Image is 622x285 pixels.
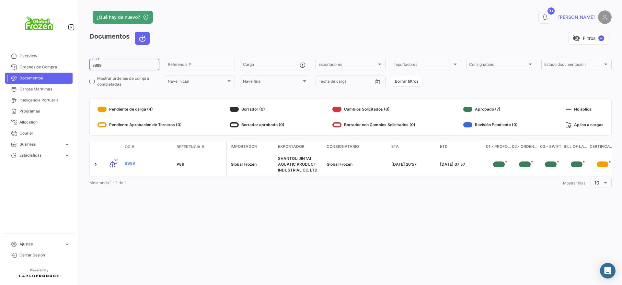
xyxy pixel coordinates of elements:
[125,160,171,166] a: 8999
[332,120,415,130] div: Borrador con Cambios Solicitados (0)
[278,156,321,173] div: SHANTOU JINTAI AQUATIC PRODUCT INDUSTRIAL CO. LTD
[5,106,73,117] a: Programas
[64,141,70,147] span: expand_more
[463,104,518,114] div: Aprobado (7)
[89,180,126,185] span: Mostrando 1 - 1 de 1
[598,35,604,41] span: ✓
[318,80,330,85] input: Desde
[19,241,62,247] span: Ajustes
[64,152,70,158] span: expand_more
[19,141,62,147] span: Business
[19,97,70,103] span: Inteligencia Portuaria
[19,108,70,114] span: Programas
[19,130,70,136] span: Courier
[512,141,538,153] datatable-header-cell: 02.- Orden de Compra
[335,80,361,85] input: Hasta
[89,32,152,45] h3: Documentos
[19,119,70,125] span: Allocation
[103,144,122,149] datatable-header-cell: Modo de Transporte
[227,141,275,153] datatable-header-cell: Importador
[19,53,70,59] span: Overview
[231,144,257,149] span: Importador
[572,34,580,42] span: visibility_off
[19,75,70,81] span: Documentos
[92,161,99,168] a: Expand/Collapse Row
[437,141,486,153] datatable-header-cell: ETD
[177,161,223,167] div: P89
[566,120,604,130] div: Aplica a cargas
[590,144,616,150] span: Certificados
[486,141,512,153] datatable-header-cell: 01.- Proforma Invoice
[463,120,518,130] div: Revisión Pendiente (0)
[5,73,73,84] a: Documentos
[590,141,616,153] datatable-header-cell: Certificados
[440,161,483,167] div: [DATE] 07:57
[5,128,73,139] a: Courier
[5,95,73,106] a: Inteligencia Portuaria
[598,10,612,24] img: placeholder-user.png
[373,77,383,87] button: Open calendar
[231,161,273,167] div: Global Frozen
[540,144,561,150] span: 03.- SWIFT
[98,104,182,114] div: Pendiente de carga (4)
[324,141,389,153] datatable-header-cell: Consignatario
[122,141,174,152] datatable-header-cell: OC #
[327,144,359,149] span: Consignatario
[98,120,182,130] div: Pendiente Aprobación de Terceros (0)
[275,141,324,153] datatable-header-cell: Exportador
[230,104,284,114] div: Borrador (0)
[391,144,399,149] span: ETA
[5,62,73,73] a: Órdenes de Compra
[469,63,527,68] span: Consignatario
[278,144,305,149] span: Exportador
[23,8,55,40] img: logo+global+frozen.png
[168,80,226,85] span: Nave inicial
[97,76,159,87] span: Mostrar órdenes de compra completadas
[566,104,604,114] div: No aplica
[174,141,226,152] datatable-header-cell: Referencia #
[394,63,452,68] span: Importadores
[135,32,149,44] button: Ocean
[563,181,585,185] span: Mostrar filas
[243,80,301,85] span: Nave final
[564,141,590,153] datatable-header-cell: Bill of Lading
[19,64,70,70] span: Órdenes de Compra
[440,144,448,149] span: ETD
[114,159,118,164] span: 1
[327,162,352,167] span: Global Frozen
[93,11,153,24] button: ¿Qué hay de nuevo?
[5,84,73,95] a: Cargas Marítimas
[64,241,70,247] span: expand_more
[19,152,62,158] span: Estadísticas
[564,144,590,150] span: Bill of Lading
[391,161,435,167] div: [DATE] 20:57
[332,104,415,114] div: Cambios Solicitados (0)
[5,117,73,128] a: Allocation
[97,14,140,20] span: ¿Qué hay de nuevo?
[391,76,422,87] button: Borrar filtros
[594,180,599,185] span: 10
[230,120,284,130] div: Borrador aprobado (0)
[544,63,603,68] span: Estado documentación
[512,144,538,150] span: 02.- Orden de Compra
[568,32,608,45] button: visibility_offFiltros✓
[600,263,616,279] div: Abrir Intercom Messenger
[177,144,204,150] span: Referencia #
[558,14,595,20] span: [PERSON_NAME]
[389,141,437,153] datatable-header-cell: ETA
[318,63,377,68] span: Exportadores
[538,141,564,153] datatable-header-cell: 03.- SWIFT
[19,86,70,92] span: Cargas Marítimas
[19,252,70,258] span: Cerrar Sesión
[5,51,73,62] a: Overview
[486,144,512,150] span: 01.- Proforma Invoice
[125,144,134,150] span: OC #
